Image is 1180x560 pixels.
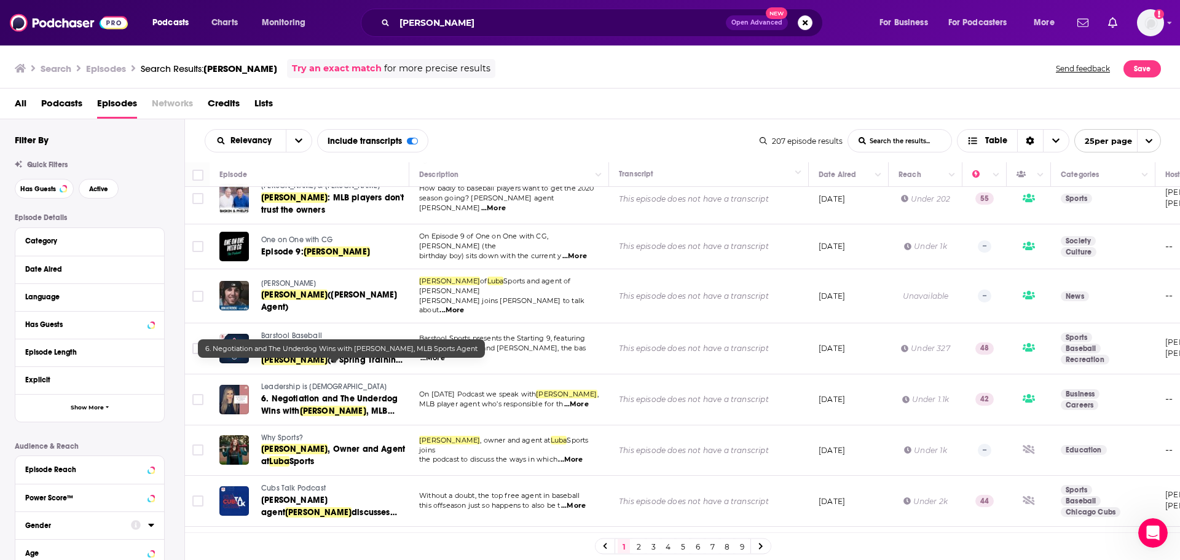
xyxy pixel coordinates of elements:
[25,489,154,505] button: Power Score™
[269,456,289,467] span: Luba
[562,251,587,261] span: ...More
[141,63,277,74] div: Search Results:
[25,549,144,558] div: Age
[372,9,835,37] div: Search podcasts, credits, & more...
[975,495,994,507] p: 44
[25,494,144,502] div: Power Score™
[15,442,165,451] p: Audience & Reach
[292,61,382,76] a: Try an exact match
[480,436,550,444] span: , owner and agent at
[1061,333,1092,342] a: Sports
[903,291,949,301] div: Unavailable
[419,455,557,463] span: the podcast to discuss the ways in which
[1061,445,1107,455] a: Education
[972,167,989,182] div: Power Score
[208,93,240,119] a: Credits
[726,15,788,30] button: Open AdvancedNew
[619,167,653,181] div: Transcript
[230,136,276,145] span: Relevancy
[677,539,689,554] a: 5
[25,261,154,277] button: Date Aired
[419,400,563,408] span: MLB player agent who’s responsible for th
[978,240,991,253] p: --
[1138,518,1168,548] iframe: Intercom live chat
[97,93,137,119] a: Episodes
[261,235,407,246] a: One on One with CG
[152,14,189,31] span: Podcasts
[1072,12,1093,33] a: Show notifications dropdown
[619,241,799,251] p: This episode does not have a transcript
[978,290,991,302] p: --
[706,539,718,554] a: 7
[1103,12,1122,33] a: Show notifications dropdown
[619,162,653,181] div: Transcript
[261,483,407,494] a: Cubs Talk Podcast
[551,436,567,444] span: Luba
[1137,9,1164,36] button: Show profile menu
[25,233,154,248] button: Category
[395,13,726,33] input: Search podcasts, credits, & more...
[27,160,68,169] span: Quick Filters
[419,251,561,260] span: birthday boy) sits down with the current y
[261,495,328,518] span: [PERSON_NAME] agent
[1137,9,1164,36] span: Logged in as BerkMarc
[79,179,119,199] button: Active
[1061,507,1120,517] a: Chicago Cubs
[141,63,277,74] a: Search Results:[PERSON_NAME]
[1061,167,1099,182] div: Categories
[766,7,788,19] span: New
[15,179,74,199] button: Has Guests
[10,11,128,34] img: Podchaser - Follow, Share and Rate Podcasts
[1061,400,1098,410] a: Careers
[819,394,845,404] p: [DATE]
[419,277,480,285] span: [PERSON_NAME]
[15,134,49,146] h2: Filter By
[819,291,845,301] p: [DATE]
[192,291,203,302] span: Toggle select row
[285,507,352,518] span: [PERSON_NAME]
[948,14,1007,31] span: For Podcasters
[15,394,164,422] button: Show More
[975,393,994,405] p: 42
[536,390,597,398] span: [PERSON_NAME]
[1061,485,1092,495] a: Sports
[1061,291,1089,301] a: News
[203,63,277,74] span: [PERSON_NAME]
[619,291,799,301] p: This episode does not have a transcript
[1061,389,1099,399] a: Business
[1074,129,1161,152] button: open menu
[25,517,131,532] button: Gender
[254,93,273,119] a: Lists
[591,168,606,183] button: Column Actions
[791,165,806,180] button: Column Actions
[564,400,589,409] span: ...More
[597,390,599,398] span: ,
[558,455,583,465] span: ...More
[192,193,203,204] span: Toggle select row
[1025,13,1070,33] button: open menu
[871,13,943,33] button: open menu
[691,539,704,554] a: 6
[419,334,586,342] span: Barstool Sports presents the Starting 9, featuring
[25,320,144,329] div: Has Guests
[619,394,799,404] p: This episode does not have a transcript
[25,545,154,560] button: Age
[261,443,407,468] a: [PERSON_NAME], Owner and Agent atLubaSports
[261,192,407,216] a: [PERSON_NAME]: MLB players don't trust the owners
[192,241,203,252] span: Toggle select row
[211,14,238,31] span: Charts
[25,237,146,245] div: Category
[261,290,398,312] span: ([PERSON_NAME] Agent)
[561,501,586,511] span: ...More
[261,278,407,290] a: [PERSON_NAME]
[985,136,1007,145] span: Table
[304,246,370,257] span: [PERSON_NAME]
[899,167,921,182] div: Reach
[261,246,304,257] span: Episode 9:
[300,406,366,416] span: [PERSON_NAME]
[819,343,845,353] p: [DATE]
[286,130,312,152] button: open menu
[152,93,193,119] span: Networks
